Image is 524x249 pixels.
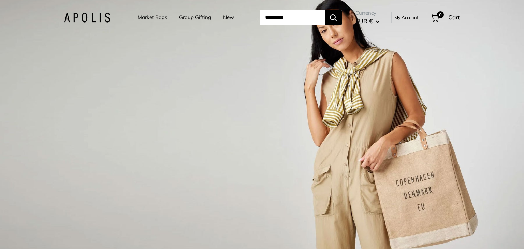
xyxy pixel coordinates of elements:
span: Cart [448,14,460,21]
input: Search... [260,10,325,25]
button: Search [325,10,342,25]
button: EUR € [355,16,380,27]
a: Market Bags [137,13,167,22]
a: New [223,13,234,22]
span: Currency [355,8,380,18]
img: Apolis [64,13,110,23]
a: 0 Cart [431,12,460,23]
span: EUR € [355,17,373,25]
a: My Account [394,13,419,21]
a: Group Gifting [179,13,211,22]
span: 0 [437,11,444,18]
